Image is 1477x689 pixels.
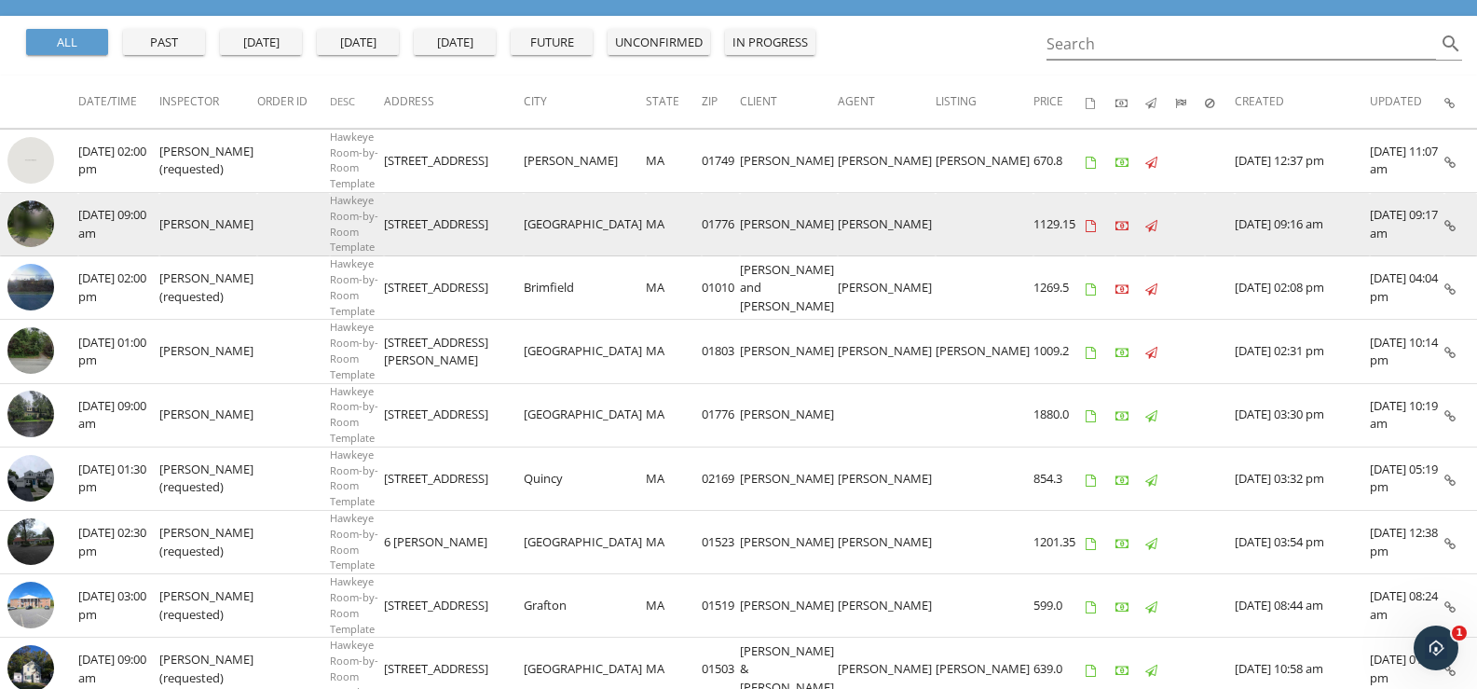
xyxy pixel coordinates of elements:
[1175,76,1205,128] th: Submitted: Not sorted.
[78,129,159,192] td: [DATE] 02:00 pm
[740,129,838,192] td: [PERSON_NAME]
[78,193,159,256] td: [DATE] 09:00 am
[78,574,159,638] td: [DATE] 03:00 pm
[78,320,159,383] td: [DATE] 01:00 pm
[524,93,547,109] span: City
[159,93,219,109] span: Inspector
[78,447,159,510] td: [DATE] 01:30 pm
[1033,193,1086,256] td: 1129.15
[220,29,302,55] button: [DATE]
[330,94,355,108] span: Desc
[524,574,646,638] td: Grafton
[1235,193,1370,256] td: [DATE] 09:16 am
[646,510,702,573] td: MA
[414,29,496,55] button: [DATE]
[1033,447,1086,510] td: 854.3
[740,510,838,573] td: [PERSON_NAME]
[838,447,936,510] td: [PERSON_NAME]
[740,93,777,109] span: Client
[1033,510,1086,573] td: 1201.35
[384,93,434,109] span: Address
[26,29,108,55] button: all
[646,383,702,447] td: MA
[7,137,54,184] img: streetview
[1370,447,1444,510] td: [DATE] 05:19 pm
[702,510,740,573] td: 01523
[646,193,702,256] td: MA
[1440,33,1462,55] i: search
[324,34,391,52] div: [DATE]
[838,93,875,109] span: Agent
[838,256,936,320] td: [PERSON_NAME]
[330,574,378,635] span: Hawkeye Room-by-Room Template
[524,447,646,510] td: Quincy
[1033,129,1086,192] td: 670.8
[78,510,159,573] td: [DATE] 02:30 pm
[1033,320,1086,383] td: 1009.2
[159,510,257,573] td: [PERSON_NAME] (requested)
[646,447,702,510] td: MA
[936,129,1033,192] td: [PERSON_NAME]
[7,518,54,565] img: 9524718%2Freports%2F41ca534f-f428-46c2-a5d4-b623b030eee0%2Fcover_photos%2FGTkABPw8JALi7caYxDYC%2F...
[1370,320,1444,383] td: [DATE] 10:14 pm
[384,383,524,447] td: [STREET_ADDRESS]
[7,264,54,310] img: streetview
[317,29,399,55] button: [DATE]
[1033,256,1086,320] td: 1269.5
[646,129,702,192] td: MA
[1235,510,1370,573] td: [DATE] 03:54 pm
[1033,93,1063,109] span: Price
[7,582,54,628] img: 9501707%2Freports%2F1d7bf757-f666-40b7-b931-40c9dea8df1e%2Fcover_photos%2F9Q87rBktAMhmR2icF7qp%2F...
[524,76,646,128] th: City: Not sorted.
[1235,574,1370,638] td: [DATE] 08:44 am
[257,93,308,109] span: Order ID
[838,320,936,383] td: [PERSON_NAME]
[1235,447,1370,510] td: [DATE] 03:32 pm
[1370,383,1444,447] td: [DATE] 10:19 am
[1235,76,1370,128] th: Created: Not sorted.
[7,200,54,247] img: streetview
[1235,383,1370,447] td: [DATE] 03:30 pm
[740,193,838,256] td: [PERSON_NAME]
[421,34,488,52] div: [DATE]
[384,320,524,383] td: [STREET_ADDRESS][PERSON_NAME]
[1205,76,1235,128] th: Canceled: Not sorted.
[702,76,740,128] th: Zip: Not sorted.
[227,34,294,52] div: [DATE]
[740,574,838,638] td: [PERSON_NAME]
[1370,93,1422,109] span: Updated
[936,93,977,109] span: Listing
[740,447,838,510] td: [PERSON_NAME]
[159,193,257,256] td: [PERSON_NAME]
[838,193,936,256] td: [PERSON_NAME]
[702,320,740,383] td: 01803
[330,256,378,317] span: Hawkeye Room-by-Room Template
[384,510,524,573] td: 6 [PERSON_NAME]
[330,193,378,254] span: Hawkeye Room-by-Room Template
[732,34,808,52] div: in progress
[384,76,524,128] th: Address: Not sorted.
[740,256,838,320] td: [PERSON_NAME] and [PERSON_NAME]
[1033,574,1086,638] td: 599.0
[78,93,137,109] span: Date/Time
[330,384,378,445] span: Hawkeye Room-by-Room Template
[838,510,936,573] td: [PERSON_NAME]
[7,327,54,374] img: streetview
[524,383,646,447] td: [GEOGRAPHIC_DATA]
[646,574,702,638] td: MA
[1370,193,1444,256] td: [DATE] 09:17 am
[511,29,593,55] button: future
[702,447,740,510] td: 02169
[159,256,257,320] td: [PERSON_NAME] (requested)
[646,256,702,320] td: MA
[646,93,679,109] span: State
[1086,76,1115,128] th: Agreements signed: Not sorted.
[1452,626,1467,641] span: 1
[159,129,257,192] td: [PERSON_NAME] (requested)
[646,76,702,128] th: State: Not sorted.
[838,574,936,638] td: [PERSON_NAME]
[330,448,378,508] span: Hawkeye Room-by-Room Template
[740,76,838,128] th: Client: Not sorted.
[725,29,815,55] button: in progress
[130,34,198,52] div: past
